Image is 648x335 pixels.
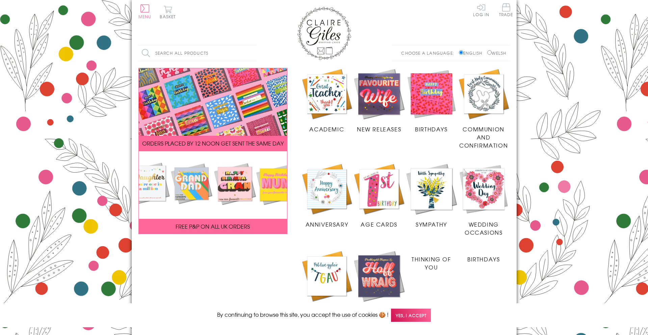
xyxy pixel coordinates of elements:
a: Age Cards [353,163,405,228]
img: Claire Giles Greetings Cards [297,7,351,60]
label: English [459,50,486,56]
a: Birthdays [405,68,458,133]
span: New Releases [357,125,401,133]
a: Log In [473,3,489,17]
span: Sympathy [416,220,447,228]
label: Welsh [487,50,507,56]
button: Basket [159,5,177,19]
input: Search all products [138,46,257,61]
a: Thinking of You [405,250,458,271]
span: ORDERS PLACED BY 12 NOON GET SENT THE SAME DAY [142,139,284,147]
input: Search [250,46,257,61]
a: Birthdays [458,250,510,263]
span: FREE P&P ON ALL UK ORDERS [176,222,250,230]
input: English [459,50,463,55]
span: Trade [499,3,513,17]
a: Academic [301,68,353,133]
a: Trade [499,3,513,18]
a: Sympathy [405,163,458,228]
p: Choose a language: [401,50,458,56]
a: Communion and Confirmation [458,68,510,150]
button: Menu [138,4,152,19]
a: New Releases [353,250,405,315]
span: Menu [138,14,152,20]
span: Wedding Occasions [465,220,502,236]
span: Thinking of You [412,255,451,271]
span: Anniversary [306,220,348,228]
a: Anniversary [301,163,353,228]
span: Academic [309,125,344,133]
span: Communion and Confirmation [459,125,508,149]
span: Birthdays [467,255,500,263]
span: Birthdays [415,125,447,133]
a: New Releases [353,68,405,133]
a: Wedding Occasions [458,163,510,236]
span: Age Cards [361,220,397,228]
a: Academic [301,250,353,315]
input: Welsh [487,50,492,55]
span: Yes, I accept [391,309,431,322]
